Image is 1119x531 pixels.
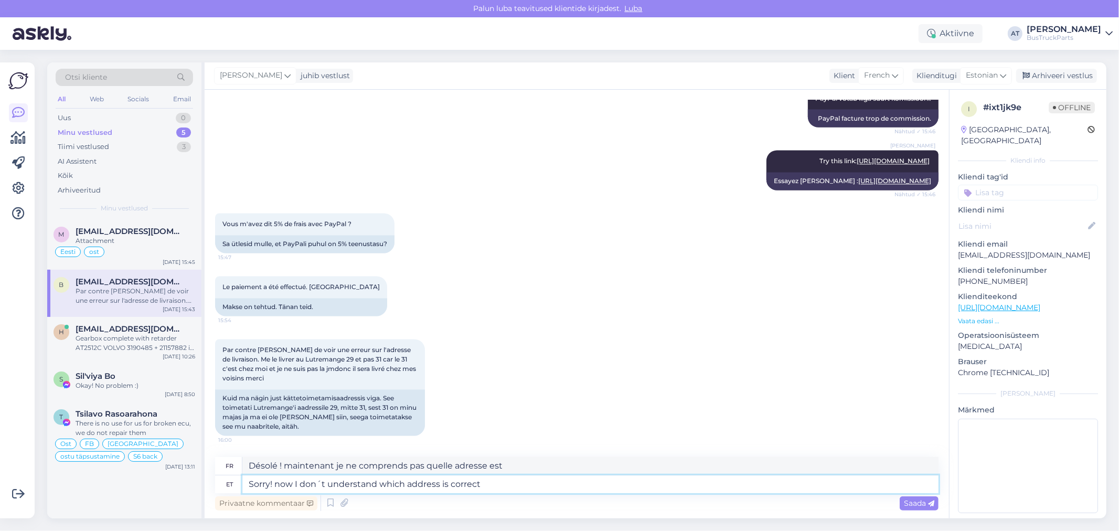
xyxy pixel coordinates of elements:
span: H [59,328,64,336]
div: Klienditugi [912,70,957,81]
span: Nähtud ✓ 15:46 [894,128,935,136]
span: ostu täpsustamine [60,453,120,460]
div: [PERSON_NAME] [1027,25,1101,34]
span: Par contre [PERSON_NAME] de voir une erreur sur l'adresse de livraison. Me le livrer au Lutremang... [222,346,418,383]
div: There is no use for us for broken ecu, we do not repair them [76,419,195,438]
p: [PHONE_NUMBER] [958,276,1098,287]
div: Arhiveeri vestlus [1016,69,1097,83]
p: [MEDICAL_DATA] [958,341,1098,352]
span: Minu vestlused [101,204,148,213]
span: Nähtud ✓ 15:46 [894,191,935,199]
span: S6 back [133,453,157,460]
span: Tsilavo Rasoarahona [76,409,157,419]
img: Askly Logo [8,71,28,91]
div: Essayez [PERSON_NAME] : [766,173,939,190]
span: Le paiement a été effectué. [GEOGRAPHIC_DATA] [222,283,380,291]
div: 0 [176,113,191,123]
div: 3 [177,142,191,152]
textarea: Sorry! now I don´t understand which address is correct [242,475,939,493]
span: S [60,375,63,383]
p: Vaata edasi ... [958,316,1098,326]
span: Estonian [966,70,998,81]
div: Arhiveeritud [58,185,101,196]
p: Brauser [958,356,1098,367]
span: French [864,70,890,81]
span: Try this link: [819,157,931,165]
span: ost [89,249,99,255]
div: [DATE] 13:11 [165,463,195,471]
div: Privaatne kommentaar [215,496,317,511]
span: 16:00 [218,437,258,444]
div: Tiimi vestlused [58,142,109,152]
span: b [59,281,64,289]
div: [DATE] 8:50 [165,390,195,398]
span: Haffi@trukkur.is [76,324,185,334]
div: Socials [125,92,151,106]
div: Sa ütlesid mulle, et PayPali puhul on 5% teenustasu? [215,236,395,253]
div: BusTruckParts [1027,34,1101,42]
div: All [56,92,68,106]
a: [URL][DOMAIN_NAME] [858,177,931,185]
div: [PERSON_NAME] [958,389,1098,398]
p: Kliendi tag'id [958,172,1098,183]
span: bidou.jpr@gmail.com [76,277,185,286]
span: FB [85,441,94,447]
span: Ost [60,441,71,447]
div: Makse on tehtud. Tänan teid. [215,299,387,316]
div: [DATE] 15:43 [163,305,195,313]
p: Klienditeekond [958,291,1098,302]
span: Vous m'avez dit 5% de frais avec PayPal ? [222,220,351,228]
div: [GEOGRAPHIC_DATA], [GEOGRAPHIC_DATA] [961,124,1088,146]
span: m [59,230,65,238]
div: Okay! No problem :) [76,381,195,390]
div: Aktiivne [919,24,983,43]
span: Otsi kliente [65,72,107,83]
div: Kliendi info [958,156,1098,165]
div: et [226,475,233,493]
span: 15:54 [218,317,258,325]
div: # ixt1jk9e [983,101,1049,114]
div: [DATE] 15:45 [163,258,195,266]
p: Kliendi nimi [958,205,1098,216]
a: [URL][DOMAIN_NAME] [958,303,1040,312]
div: Web [88,92,106,106]
div: AT [1008,26,1022,41]
div: Email [171,92,193,106]
span: [PERSON_NAME] [890,142,935,150]
p: [EMAIL_ADDRESS][DOMAIN_NAME] [958,250,1098,261]
p: Chrome [TECHNICAL_ID] [958,367,1098,378]
p: Kliendi email [958,239,1098,250]
span: Eesti [60,249,76,255]
span: i [968,105,970,113]
p: Märkmed [958,405,1098,416]
div: Attachment [76,236,195,246]
span: Sil'viya Bo [76,371,115,381]
textarea: Désolé ! maintenant je ne comprends pas quelle adresse est [242,457,939,475]
div: 5 [176,128,191,138]
p: Operatsioonisüsteem [958,330,1098,341]
div: Minu vestlused [58,128,112,138]
div: Kuid ma nägin just kättetoimetamisaadressis viga. See toimetati Lutremange'i aadressile 29, mitte... [215,390,425,436]
div: AI Assistent [58,156,97,167]
div: PayPal facture trop de commission. [808,110,939,128]
span: T [60,413,63,421]
div: Par contre [PERSON_NAME] de voir une erreur sur l'adresse de livraison. Me le livrer au Lutremang... [76,286,195,305]
span: matrixbussid@gmail.com [76,227,185,236]
a: [URL][DOMAIN_NAME] [857,157,930,165]
div: Kõik [58,171,73,181]
div: [DATE] 10:26 [163,353,195,360]
div: Gearbox complete with retarder AT2512C VOLVO 3190485 + 21157882 is available [76,334,195,353]
p: Kliendi telefoninumber [958,265,1098,276]
span: Offline [1049,102,1095,113]
span: 15:47 [218,254,258,262]
span: [PERSON_NAME] [220,70,282,81]
span: Luba [622,4,646,13]
div: Klient [829,70,855,81]
input: Lisa nimi [958,220,1086,232]
div: Uus [58,113,71,123]
input: Lisa tag [958,185,1098,200]
div: fr [226,457,233,475]
span: [GEOGRAPHIC_DATA] [108,441,178,447]
a: [PERSON_NAME]BusTruckParts [1027,25,1113,42]
span: Saada [904,498,934,508]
